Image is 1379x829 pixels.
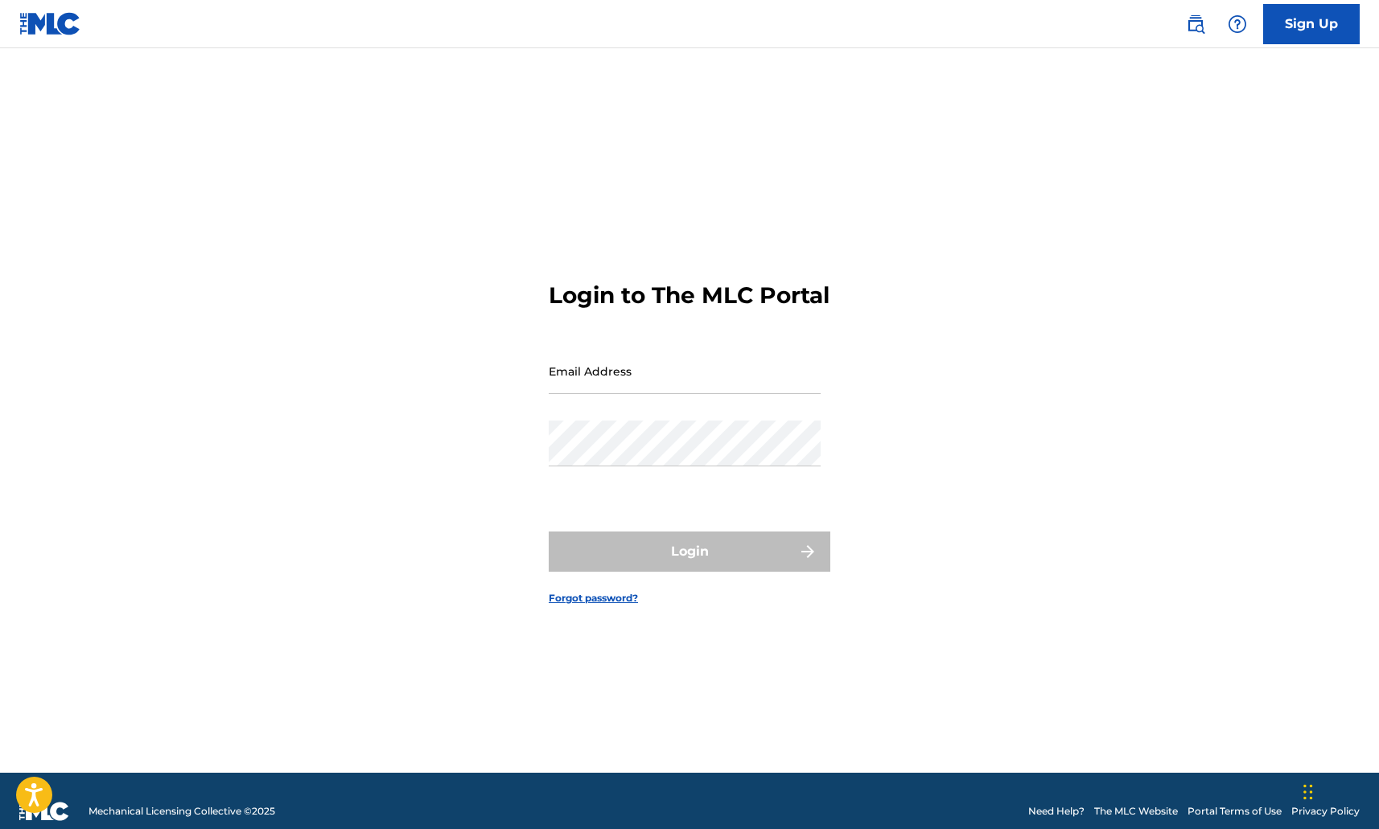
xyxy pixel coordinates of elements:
a: Portal Terms of Use [1188,804,1282,819]
span: Mechanical Licensing Collective © 2025 [89,804,275,819]
img: help [1228,14,1247,34]
h3: Login to The MLC Portal [549,281,829,310]
div: Drag [1303,768,1313,816]
img: MLC Logo [19,12,81,35]
a: Sign Up [1263,4,1360,44]
a: The MLC Website [1094,804,1178,819]
a: Need Help? [1028,804,1085,819]
img: logo [19,802,69,821]
a: Public Search [1179,8,1212,40]
a: Privacy Policy [1291,804,1360,819]
div: Help [1221,8,1253,40]
img: search [1186,14,1205,34]
a: Forgot password? [549,591,638,605]
iframe: Chat Widget [1299,752,1379,829]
